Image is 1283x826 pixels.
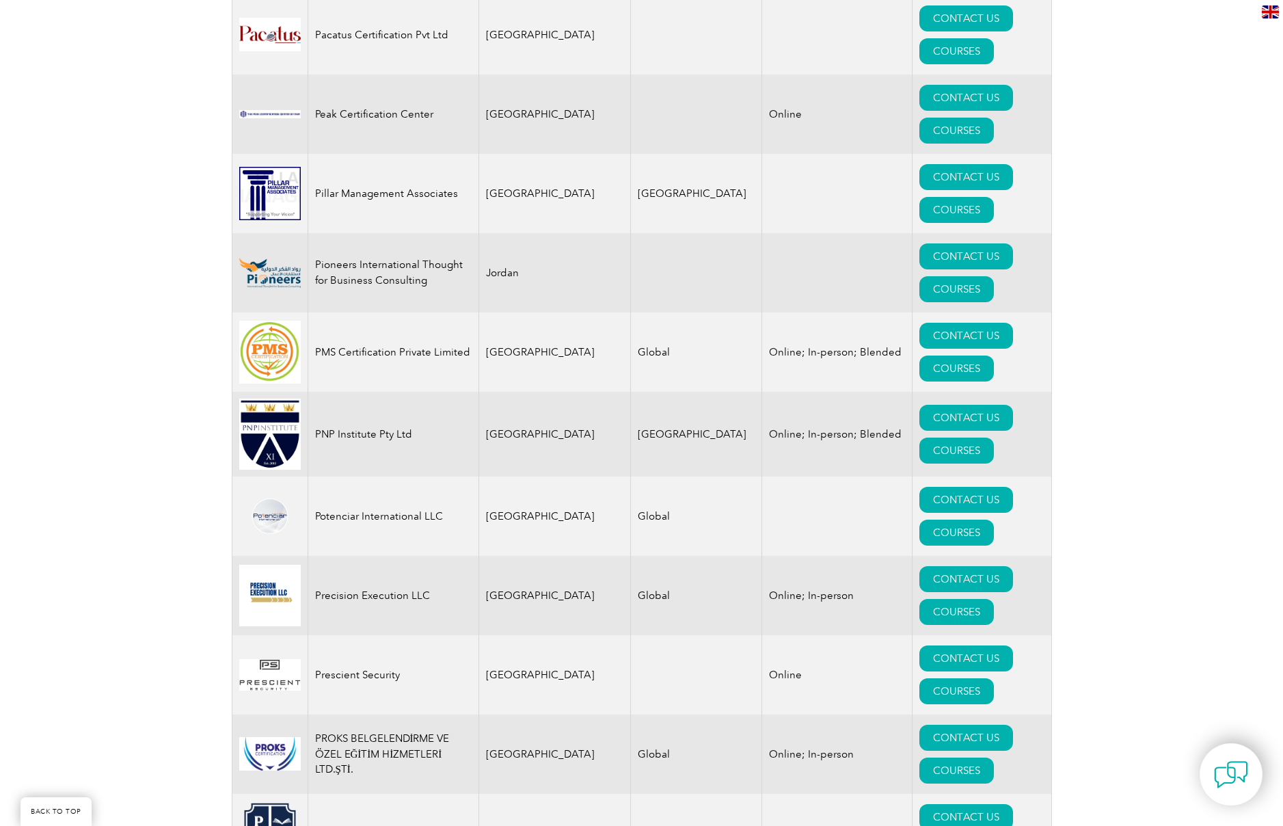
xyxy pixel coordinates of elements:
[919,487,1013,513] a: CONTACT US
[631,477,762,556] td: Global
[762,392,913,477] td: Online; In-person; Blended
[308,75,478,154] td: Peak Certification Center
[762,715,913,794] td: Online; In-person
[478,312,631,392] td: [GEOGRAPHIC_DATA]
[919,164,1013,190] a: CONTACT US
[239,737,301,771] img: 7fe69a6b-c8e3-ea11-a813-000d3a79722d-logo.jpg
[762,635,913,715] td: Online
[478,75,631,154] td: [GEOGRAPHIC_DATA]
[919,38,994,64] a: COURSES
[239,321,301,383] img: 865840a4-dc40-ee11-bdf4-000d3ae1ac14-logo.jpg
[478,556,631,635] td: [GEOGRAPHIC_DATA]
[308,154,478,233] td: Pillar Management Associates
[239,167,301,221] img: 112a24ac-d9bc-ea11-a814-000d3a79823d-logo.gif
[919,405,1013,431] a: CONTACT US
[478,477,631,556] td: [GEOGRAPHIC_DATA]
[631,556,762,635] td: Global
[762,556,913,635] td: Online; In-person
[919,438,994,464] a: COURSES
[762,312,913,392] td: Online; In-person; Blended
[919,118,994,144] a: COURSES
[239,18,301,51] img: a70504ba-a5a0-ef11-8a69-0022489701c2-logo.jpg
[239,498,301,535] img: 114b556d-2181-eb11-a812-0022481522e5-logo.png
[919,645,1013,671] a: CONTACT US
[239,258,301,288] img: 05083563-4e3a-f011-b4cb-000d3ad1ee32-logo.png
[1214,758,1248,792] img: contact-chat.png
[478,635,631,715] td: [GEOGRAPHIC_DATA]
[308,635,478,715] td: Prescient Security
[919,599,994,625] a: COURSES
[919,323,1013,349] a: CONTACT US
[478,392,631,477] td: [GEOGRAPHIC_DATA]
[308,477,478,556] td: Potenciar International LLC
[239,399,301,470] img: ea24547b-a6e0-e911-a812-000d3a795b83-logo.jpg
[478,233,631,312] td: Jordan
[631,154,762,233] td: [GEOGRAPHIC_DATA]
[308,715,478,794] td: PROKS BELGELENDİRME VE ÖZEL EĞİTİM HİZMETLERİ LTD.ŞTİ.
[631,392,762,477] td: [GEOGRAPHIC_DATA]
[919,758,994,784] a: COURSES
[631,715,762,794] td: Global
[919,85,1013,111] a: CONTACT US
[478,154,631,233] td: [GEOGRAPHIC_DATA]
[308,233,478,312] td: Pioneers International Thought for Business Consulting
[919,243,1013,269] a: CONTACT US
[919,276,994,302] a: COURSES
[919,5,1013,31] a: CONTACT US
[1262,5,1279,18] img: en
[631,312,762,392] td: Global
[919,356,994,382] a: COURSES
[919,678,994,704] a: COURSES
[478,715,631,794] td: [GEOGRAPHIC_DATA]
[308,392,478,477] td: PNP Institute Pty Ltd
[239,565,301,626] img: 33be4089-c493-ea11-a812-000d3ae11abd-logo.png
[919,725,1013,751] a: CONTACT US
[308,556,478,635] td: Precision Execution LLC
[919,197,994,223] a: COURSES
[762,75,913,154] td: Online
[21,797,92,826] a: BACK TO TOP
[308,312,478,392] td: PMS Certification Private Limited
[239,110,301,118] img: 063414e9-959b-ee11-be37-00224893a058-logo.png
[239,659,301,691] img: 0d9bf4a2-33ae-ec11-983f-002248d39118-logo.png
[919,520,994,546] a: COURSES
[919,566,1013,592] a: CONTACT US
